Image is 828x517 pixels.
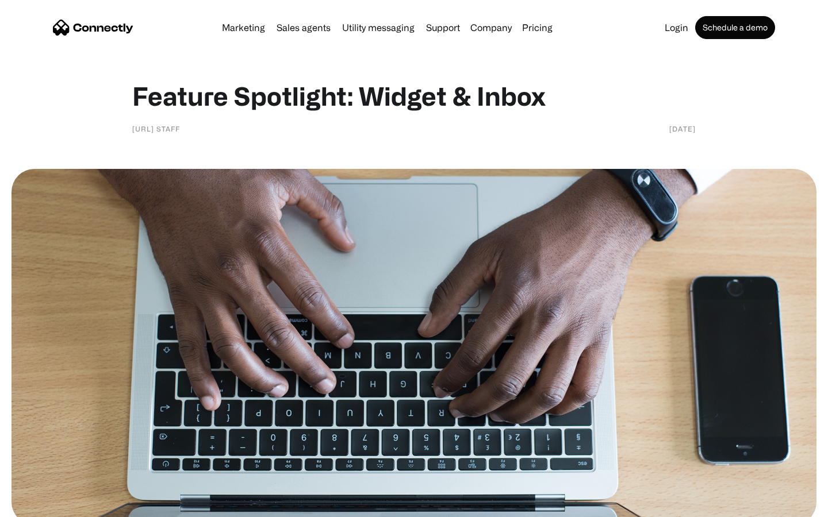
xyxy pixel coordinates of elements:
div: Company [470,20,512,36]
a: Pricing [517,23,557,32]
aside: Language selected: English [11,497,69,513]
ul: Language list [23,497,69,513]
h1: Feature Spotlight: Widget & Inbox [132,80,696,111]
div: [URL] staff [132,123,180,134]
a: Schedule a demo [695,16,775,39]
a: Login [660,23,693,32]
a: Utility messaging [338,23,419,32]
a: Support [421,23,465,32]
a: Sales agents [272,23,335,32]
div: [DATE] [669,123,696,134]
a: Marketing [217,23,270,32]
